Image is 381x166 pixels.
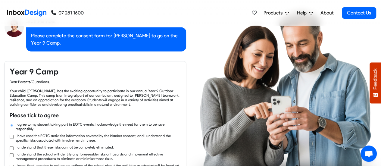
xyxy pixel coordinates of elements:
label: I understand the school will identify any foreseeable risks or hazards and implement effective ma... [16,152,181,161]
button: Feedback - Show survey [370,62,381,103]
div: Please complete the consent form for [PERSON_NAME] to go on the Year 9 Camp. [26,27,186,52]
span: Feedback [373,68,378,89]
a: 07 281 1600 [51,9,84,17]
label: I understand that these risks cannot be completely eliminated. [16,145,114,149]
h6: Please tick to agree [10,111,181,119]
div: Open chat [361,146,377,162]
span: Help [297,9,309,17]
label: I have read the EOTC activities information covered by the blanket consent, and I understand the ... [16,133,181,143]
a: Help [295,7,315,19]
label: I agree to my student taking part in EOTC events. I acknowledge the need for them to behave respo... [16,122,181,131]
a: About [319,7,335,19]
a: Products [261,7,291,19]
img: staff_avatar.png [5,18,24,37]
h4: Year 9 Camp [10,66,181,77]
span: Products [264,9,285,17]
div: Dear Parents/Guardians, Your child, [PERSON_NAME], has the exciting opportunity to participate in... [10,80,181,107]
a: Contact Us [342,7,376,19]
